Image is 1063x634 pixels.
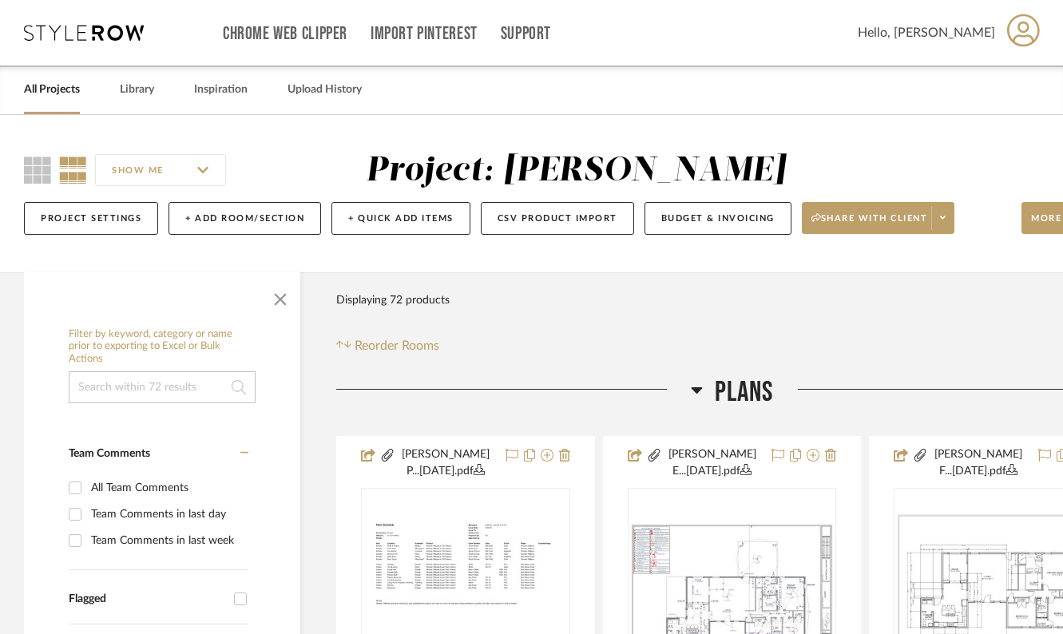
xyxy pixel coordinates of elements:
[120,79,154,101] a: Library
[802,202,955,234] button: Share with client
[715,375,774,410] span: Plans
[645,202,791,235] button: Budget & Invoicing
[91,528,244,553] div: Team Comments in last week
[928,446,1029,480] button: [PERSON_NAME] F...[DATE].pdf
[223,27,347,41] a: Chrome Web Clipper
[501,27,551,41] a: Support
[264,280,296,312] button: Close
[336,336,439,355] button: Reorder Rooms
[481,202,634,235] button: CSV Product Import
[371,27,478,41] a: Import Pinterest
[288,79,362,101] a: Upload History
[336,284,450,316] div: Displaying 72 products
[858,23,995,42] span: Hello, [PERSON_NAME]
[811,212,928,236] span: Share with client
[24,202,158,235] button: Project Settings
[69,371,256,403] input: Search within 72 results
[395,446,496,480] button: [PERSON_NAME] P...[DATE].pdf
[69,328,256,366] h6: Filter by keyword, category or name prior to exporting to Excel or Bulk Actions
[69,592,226,606] div: Flagged
[169,202,321,235] button: + Add Room/Section
[24,79,80,101] a: All Projects
[662,446,763,480] button: [PERSON_NAME] E...[DATE].pdf
[91,501,244,527] div: Team Comments in last day
[91,475,244,501] div: All Team Comments
[366,154,786,188] div: Project: [PERSON_NAME]
[194,79,248,101] a: Inspiration
[331,202,470,235] button: + Quick Add Items
[69,448,150,459] span: Team Comments
[355,336,439,355] span: Reorder Rooms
